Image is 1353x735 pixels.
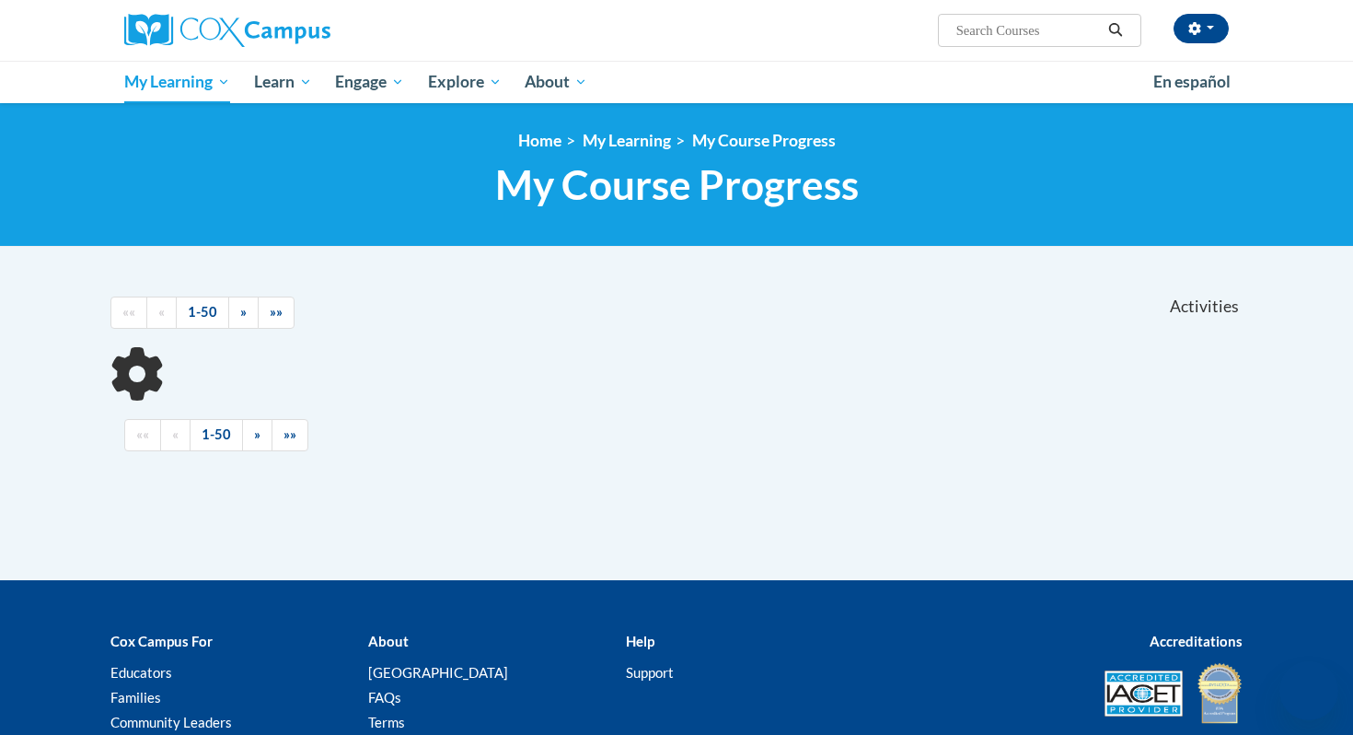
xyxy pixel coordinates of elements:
a: Explore [416,61,514,103]
a: End [258,297,295,329]
a: 1-50 [190,419,243,451]
img: IDA® Accredited [1197,661,1243,726]
span: Learn [254,71,312,93]
button: Search [1102,19,1129,41]
b: Cox Campus For [110,633,213,649]
span: Explore [428,71,502,93]
a: Previous [160,419,191,451]
iframe: Button to launch messaging window [1279,661,1338,720]
span: My Learning [124,71,230,93]
span: »» [283,426,296,442]
a: Previous [146,297,177,329]
span: About [525,71,587,93]
a: [GEOGRAPHIC_DATA] [368,664,508,681]
span: » [240,304,247,320]
a: Terms [368,714,405,730]
a: About [514,61,600,103]
b: Accreditations [1150,633,1243,649]
a: My Learning [112,61,242,103]
a: Community Leaders [110,714,232,730]
button: Account Settings [1174,14,1229,43]
img: Accredited IACET® Provider [1104,671,1183,717]
a: Next [242,419,272,451]
span: «« [122,304,135,320]
a: Learn [242,61,324,103]
span: «« [136,426,149,442]
b: Help [626,633,654,649]
b: About [368,633,409,649]
a: My Learning [583,131,671,150]
a: Next [228,297,259,329]
div: Main menu [97,61,1256,103]
span: »» [270,304,283,320]
a: Begining [124,419,161,451]
a: Support [626,664,674,681]
a: Begining [110,297,147,329]
span: Engage [335,71,404,93]
input: Search Courses [954,19,1102,41]
span: My Course Progress [495,160,859,209]
a: Families [110,689,161,706]
span: » [254,426,260,442]
a: Educators [110,664,172,681]
span: En español [1153,72,1231,91]
a: 1-50 [176,297,229,329]
span: « [172,426,179,442]
a: My Course Progress [692,131,836,150]
span: « [158,304,165,320]
img: Cox Campus [124,14,330,47]
a: Home [518,131,561,150]
a: Cox Campus [124,14,474,47]
a: End [272,419,308,451]
span: Activities [1170,297,1239,317]
a: Engage [323,61,416,103]
a: FAQs [368,689,401,706]
a: En español [1141,63,1243,101]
